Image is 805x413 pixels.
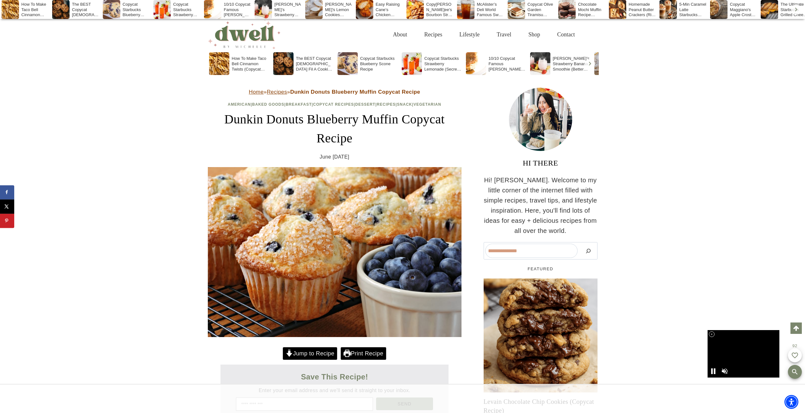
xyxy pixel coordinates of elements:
a: Lifestyle [451,24,488,45]
iframe: Advertisement [288,385,518,413]
h1: Dunkin Donuts Blueberry Muffin Copycat Recipe [208,110,461,148]
a: Snack [397,102,412,107]
span: | | | | | | | [228,102,441,107]
h5: FEATURED [484,266,598,272]
div: v 4.0.25 [18,10,31,15]
a: About [384,24,416,45]
img: website_grey.svg [10,16,15,22]
a: Dessert [355,102,375,107]
a: Scroll to top [790,322,802,334]
img: tab_domain_overview_orange.svg [17,37,22,42]
div: Domain: [DOMAIN_NAME] [16,16,70,22]
a: Recipes [416,24,451,45]
img: DWELL by michelle [208,20,281,49]
img: logo_orange.svg [10,10,15,15]
a: Contact [549,24,584,45]
div: Domain Overview [24,37,57,41]
a: Baked Goods [252,102,284,107]
div: Keywords by Traffic [70,37,107,41]
img: tab_keywords_by_traffic_grey.svg [63,37,68,42]
nav: Primary Navigation [384,24,583,45]
a: Recipes [377,102,396,107]
a: Copycat Recipes [313,102,354,107]
a: Breakfast [286,102,312,107]
h3: HI THERE [484,157,598,169]
p: Hi! [PERSON_NAME]. Welcome to my little corner of the internet filled with simple recipes, travel... [484,175,598,236]
a: Travel [488,24,520,45]
strong: Dunkin Donuts Blueberry Muffin Copycat Recipe [290,89,420,95]
a: American [228,102,251,107]
img: dunkin donuts blueberry muffins recipe [208,167,461,337]
a: Shop [520,24,548,45]
span: » » [249,89,420,95]
a: Recipes [267,89,287,95]
a: Jump to Recipe [283,347,337,360]
a: Read More Levain Chocolate Chip Cookies (Copycat Recipe) [484,278,598,392]
div: Accessibility Menu [784,395,798,409]
a: Home [249,89,264,95]
a: Print Recipe [341,347,386,360]
a: Vegetarian [413,102,441,107]
time: June [DATE] [320,153,350,161]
